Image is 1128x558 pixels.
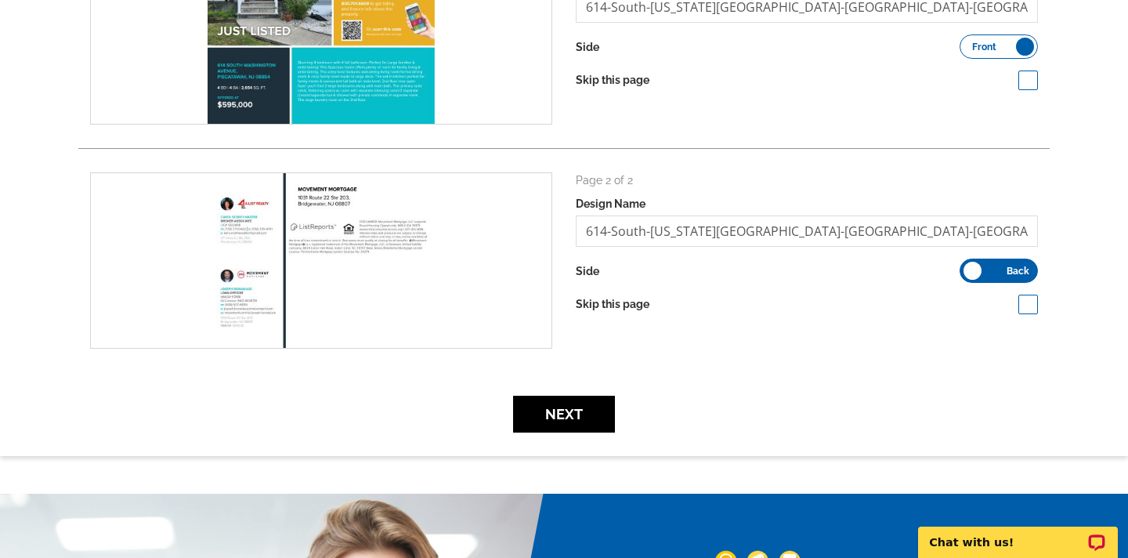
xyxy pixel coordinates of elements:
label: Side [576,263,599,279]
p: Page 2 of 2 [576,172,1038,188]
button: Next [513,396,615,433]
label: Design Name [576,196,645,212]
iframe: LiveChat chat widget [908,509,1128,558]
label: Side [576,39,599,55]
label: Skip this page [576,72,649,88]
span: Back [1007,267,1029,275]
label: Skip this page [576,296,649,312]
span: Front [972,43,996,51]
input: File Name [576,216,1038,247]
